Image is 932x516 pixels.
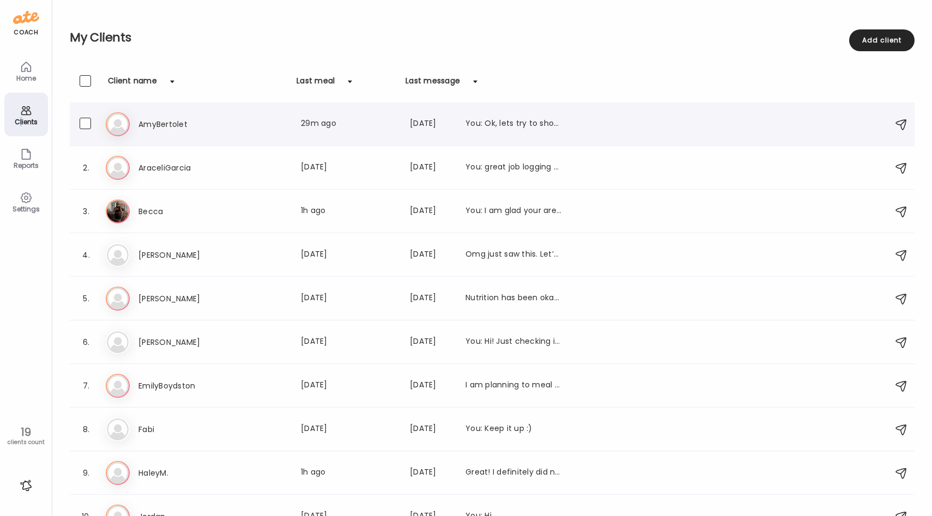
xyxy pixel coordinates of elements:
div: You: Ok, lets try to shoot for it! I want you to be successful and start to see the fruits of you... [465,118,561,131]
div: Omg just saw this. Let’s touch base when I get back ! [465,248,561,262]
div: [DATE] [410,205,452,218]
h3: Becca [138,205,234,218]
div: Last message [406,75,460,93]
div: 7. [80,379,93,392]
div: 9. [80,466,93,479]
h3: [PERSON_NAME] [138,336,234,349]
div: 4. [80,248,93,262]
h3: AraceliGarcia [138,161,234,174]
h3: [PERSON_NAME] [138,248,234,262]
div: Settings [7,205,46,213]
div: [DATE] [410,336,452,349]
div: [DATE] [410,466,452,479]
div: [DATE] [301,248,397,262]
div: You: Keep it up :) [465,423,561,436]
div: [DATE] [301,161,397,174]
div: 6. [80,336,93,349]
div: Client name [108,75,157,93]
div: Last meal [296,75,335,93]
div: 19 [4,426,48,439]
div: 1h ago [301,466,397,479]
div: [DATE] [301,379,397,392]
div: Add client [849,29,915,51]
h3: [PERSON_NAME] [138,292,234,305]
div: [DATE] [301,292,397,305]
div: coach [14,28,38,37]
div: [DATE] [301,423,397,436]
div: You: I am glad your are feeling satisfied and guilt-free with your food! Keep it up :) [465,205,561,218]
h2: My Clients [70,29,915,46]
div: [DATE] [410,118,452,131]
div: [DATE] [301,336,397,349]
div: clients count [4,439,48,446]
img: ate [13,9,39,26]
div: Clients [7,118,46,125]
div: 3. [80,205,93,218]
div: [DATE] [410,292,452,305]
div: [DATE] [410,161,452,174]
div: You: Hi! Just checking in with how you are feeling? Dont forget to upload your food pics! :) [465,336,561,349]
div: You: great job logging your photos of food [DATE]! [465,161,561,174]
h3: HaleyM. [138,466,234,479]
div: I am planning to meal prep some smoothies tonight. Over this horrible week and ready to get back ... [465,379,561,392]
h3: EmilyBoydston [138,379,234,392]
div: Reports [7,162,46,169]
div: [DATE] [410,423,452,436]
h3: AmyBertolet [138,118,234,131]
div: [DATE] [410,248,452,262]
h3: Fabi [138,423,234,436]
div: Home [7,75,46,82]
div: 8. [80,423,93,436]
div: 2. [80,161,93,174]
div: Great! I definitely did not go into my workout feeling hungry or tired. [465,466,561,479]
div: [DATE] [410,379,452,392]
div: 5. [80,292,93,305]
div: 29m ago [301,118,397,131]
div: Nutrition has been okay I definitely could have done some more prep before leaving town to have s... [465,292,561,305]
div: 1h ago [301,205,397,218]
